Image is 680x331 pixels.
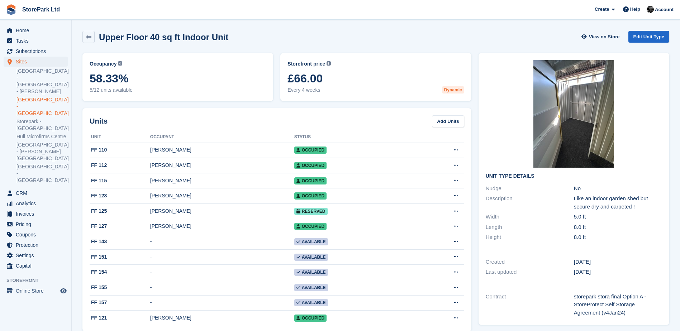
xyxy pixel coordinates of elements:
span: Available [294,269,328,276]
span: Every 4 weeks [287,86,464,94]
span: Protection [16,240,59,250]
span: Home [16,25,59,35]
div: FF 157 [90,299,150,306]
span: Invoices [16,209,59,219]
a: Hull Microfirms Centre [16,133,68,140]
span: CRM [16,188,59,198]
a: menu [4,240,68,250]
div: [PERSON_NAME] [150,146,294,154]
img: Ryan Mulcahy [647,6,654,13]
div: [PERSON_NAME] [150,314,294,322]
img: stora-icon-8386f47178a22dfd0bd8f6a31ec36ba5ce8667c1dd55bd0f319d3a0aa187defe.svg [6,4,16,15]
div: FF 155 [90,284,150,291]
a: StorePark Ltd [19,4,63,15]
div: No [574,184,662,193]
div: FF 115 [90,177,150,184]
div: [DATE] [574,258,662,266]
span: Capital [16,261,59,271]
span: Available [294,254,328,261]
span: Pricing [16,219,59,229]
div: Created [486,258,574,266]
td: - [150,234,294,250]
a: [GEOGRAPHIC_DATA] - [GEOGRAPHIC_DATA] [16,96,68,117]
span: Occupied [294,192,327,200]
span: Sites [16,57,59,67]
div: [PERSON_NAME] [150,177,294,184]
span: Account [655,6,674,13]
a: menu [4,198,68,208]
a: menu [4,25,68,35]
a: menu [4,209,68,219]
span: Storefront price [287,60,325,68]
div: [PERSON_NAME] [150,192,294,200]
div: [PERSON_NAME] [150,207,294,215]
a: menu [4,261,68,271]
span: 58.33% [90,72,266,85]
a: menu [4,219,68,229]
div: Like an indoor garden shed but secure dry and carpeted ! [574,195,662,211]
img: icon-info-grey-7440780725fd019a000dd9b08b2336e03edf1995a4989e88bcd33f0948082b44.svg [118,61,122,66]
span: Occupied [294,147,327,154]
div: Nudge [486,184,574,193]
div: Contract [486,293,574,317]
div: 8.0 ft [574,223,662,231]
h2: Unit Type details [486,173,662,179]
a: menu [4,230,68,240]
span: Occupied [294,177,327,184]
span: Occupancy [90,60,116,68]
span: Occupied [294,162,327,169]
a: Edit Unit Type [628,31,669,43]
span: Available [294,238,328,245]
div: Description [486,195,574,211]
a: menu [4,36,68,46]
div: Width [486,213,574,221]
div: FF 143 [90,238,150,245]
a: [GEOGRAPHIC_DATA] - [PERSON_NAME][GEOGRAPHIC_DATA] [16,141,68,162]
div: FF 125 [90,207,150,215]
div: FF 154 [90,268,150,276]
div: [PERSON_NAME] [150,162,294,169]
span: Reserved [294,208,328,215]
a: menu [4,286,68,296]
div: [DATE] [574,268,662,276]
span: £66.00 [287,72,464,85]
div: FF 151 [90,253,150,261]
span: Online Store [16,286,59,296]
span: Occupied [294,223,327,230]
span: Available [294,299,328,306]
div: Last updated [486,268,574,276]
a: Preview store [59,287,68,295]
div: FF 110 [90,146,150,154]
span: Coupons [16,230,59,240]
a: [GEOGRAPHIC_DATA] - [GEOGRAPHIC_DATA] - [PERSON_NAME] [16,68,68,95]
span: Subscriptions [16,46,59,56]
td: - [150,265,294,280]
a: View on Store [581,31,623,43]
span: 5/12 units available [90,86,266,94]
span: Analytics [16,198,59,208]
div: storepark stora final Option A - StoreProtect Self Storage Agreement (v4Jan24) [574,293,662,317]
div: FF 127 [90,222,150,230]
img: icon-info-grey-7440780725fd019a000dd9b08b2336e03edf1995a4989e88bcd33f0948082b44.svg [327,61,331,66]
div: 5.0 ft [574,213,662,221]
div: FF 121 [90,314,150,322]
span: Occupied [294,315,327,322]
img: IMG_7277.jpeg [533,60,614,168]
th: Unit [90,131,150,143]
span: Help [630,6,640,13]
a: menu [4,46,68,56]
td: - [150,295,294,311]
a: Storepark - [GEOGRAPHIC_DATA] [16,118,68,132]
a: menu [4,250,68,260]
span: Settings [16,250,59,260]
a: menu [4,57,68,67]
div: Height [486,233,574,241]
td: - [150,249,294,265]
h2: Upper Floor 40 sq ft Indoor Unit [99,32,228,42]
h2: Units [90,116,108,126]
div: FF 112 [90,162,150,169]
div: [PERSON_NAME] [150,222,294,230]
a: [GEOGRAPHIC_DATA] - [GEOGRAPHIC_DATA] [16,163,68,184]
div: Dynamic [442,86,464,93]
span: Create [595,6,609,13]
